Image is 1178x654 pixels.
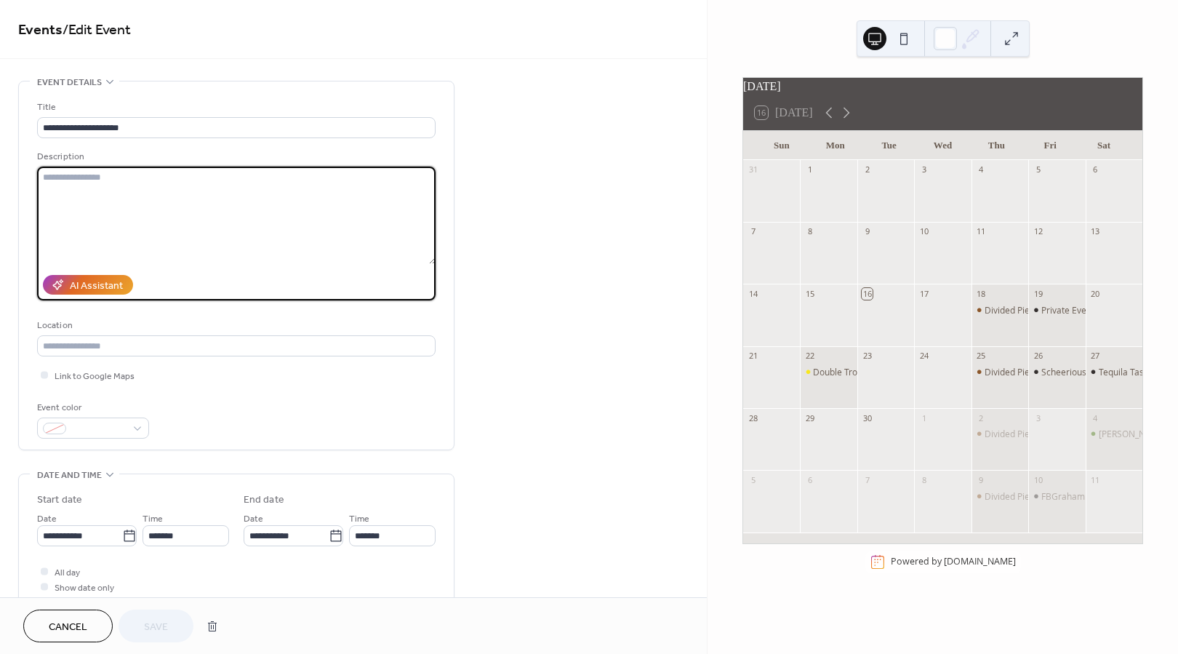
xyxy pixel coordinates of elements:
[37,318,433,333] div: Location
[862,412,873,423] div: 30
[916,131,970,160] div: Wed
[918,412,929,423] div: 1
[862,164,873,175] div: 2
[862,226,873,237] div: 9
[1041,366,1126,378] div: Scheeriously Live Set
[1033,351,1043,362] div: 26
[1086,366,1142,378] div: Tequila Tasting Event
[985,304,1077,316] div: Divided Pie Pizza Night
[918,351,929,362] div: 24
[55,369,135,384] span: Link to Google Maps
[1090,412,1101,423] div: 4
[37,511,57,527] span: Date
[1041,490,1118,503] div: FBGraham Live Set
[862,474,873,485] div: 7
[985,428,1077,440] div: Divided Pie Pizza Night
[804,474,815,485] div: 6
[143,511,163,527] span: Time
[1033,474,1043,485] div: 10
[985,366,1077,378] div: Divided Pie Pizza Night
[976,351,987,362] div: 25
[55,581,114,596] span: Show date only
[862,288,873,299] div: 16
[944,556,1016,568] a: [DOMAIN_NAME]
[918,288,929,299] div: 17
[1033,226,1043,237] div: 12
[809,131,862,160] div: Mon
[1090,164,1101,175] div: 6
[349,511,369,527] span: Time
[70,279,123,294] div: AI Assistant
[971,428,1028,440] div: Divided Pie Pizza Night
[748,288,758,299] div: 14
[1077,131,1131,160] div: Sat
[55,565,80,581] span: All day
[1033,288,1043,299] div: 19
[55,596,110,611] span: Hide end time
[976,288,987,299] div: 18
[18,16,63,44] a: Events
[1033,164,1043,175] div: 5
[37,468,102,483] span: Date and time
[813,366,923,378] div: Double Trouble Trivia Night
[748,412,758,423] div: 28
[1028,490,1085,503] div: FBGraham Live Set
[918,226,929,237] div: 10
[804,412,815,423] div: 29
[1090,288,1101,299] div: 20
[804,226,815,237] div: 8
[971,366,1028,378] div: Divided Pie Pizza Night
[1033,412,1043,423] div: 3
[976,226,987,237] div: 11
[743,78,1142,95] div: [DATE]
[755,131,809,160] div: Sun
[918,474,929,485] div: 8
[969,131,1023,160] div: Thu
[43,275,133,295] button: AI Assistant
[1090,351,1101,362] div: 27
[1028,366,1085,378] div: Scheeriously Live Set
[748,351,758,362] div: 21
[748,226,758,237] div: 7
[1028,304,1085,316] div: Private Event
[862,351,873,362] div: 23
[37,493,82,508] div: Start date
[37,400,146,415] div: Event color
[976,412,987,423] div: 2
[971,490,1028,503] div: Divided Pie Pizza Night
[1023,131,1077,160] div: Fri
[23,610,113,642] button: Cancel
[804,351,815,362] div: 22
[748,164,758,175] div: 31
[804,164,815,175] div: 1
[49,620,87,635] span: Cancel
[37,100,433,115] div: Title
[976,164,987,175] div: 4
[918,164,929,175] div: 3
[862,131,916,160] div: Tue
[37,75,102,90] span: Event details
[244,511,263,527] span: Date
[800,366,857,378] div: Double Trouble Trivia Night
[244,493,284,508] div: End date
[63,16,131,44] span: / Edit Event
[804,288,815,299] div: 15
[37,149,433,164] div: Description
[971,304,1028,316] div: Divided Pie Pizza Night
[976,474,987,485] div: 9
[985,490,1077,503] div: Divided Pie Pizza Night
[1090,474,1101,485] div: 11
[748,474,758,485] div: 5
[891,556,1016,568] div: Powered by
[1041,304,1094,316] div: Private Event
[1086,428,1142,440] div: David Tipton Live Set
[1090,226,1101,237] div: 13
